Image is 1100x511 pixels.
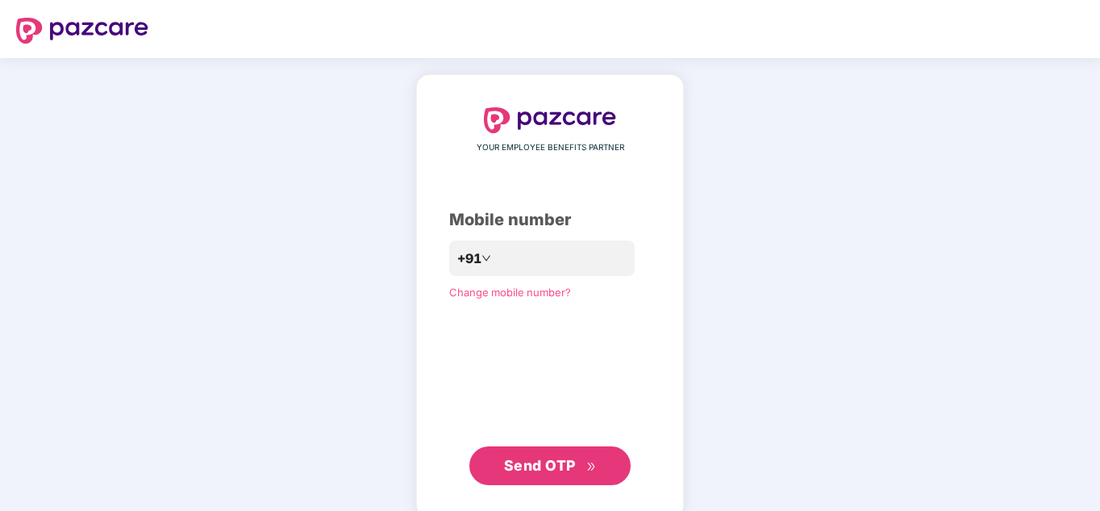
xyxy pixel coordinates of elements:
[16,18,148,44] img: logo
[457,249,481,269] span: +91
[469,446,631,485] button: Send OTPdouble-right
[504,457,576,474] span: Send OTP
[484,107,616,133] img: logo
[449,207,651,232] div: Mobile number
[586,462,597,472] span: double-right
[449,286,571,299] a: Change mobile number?
[481,253,491,263] span: down
[477,141,624,154] span: YOUR EMPLOYEE BENEFITS PARTNER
